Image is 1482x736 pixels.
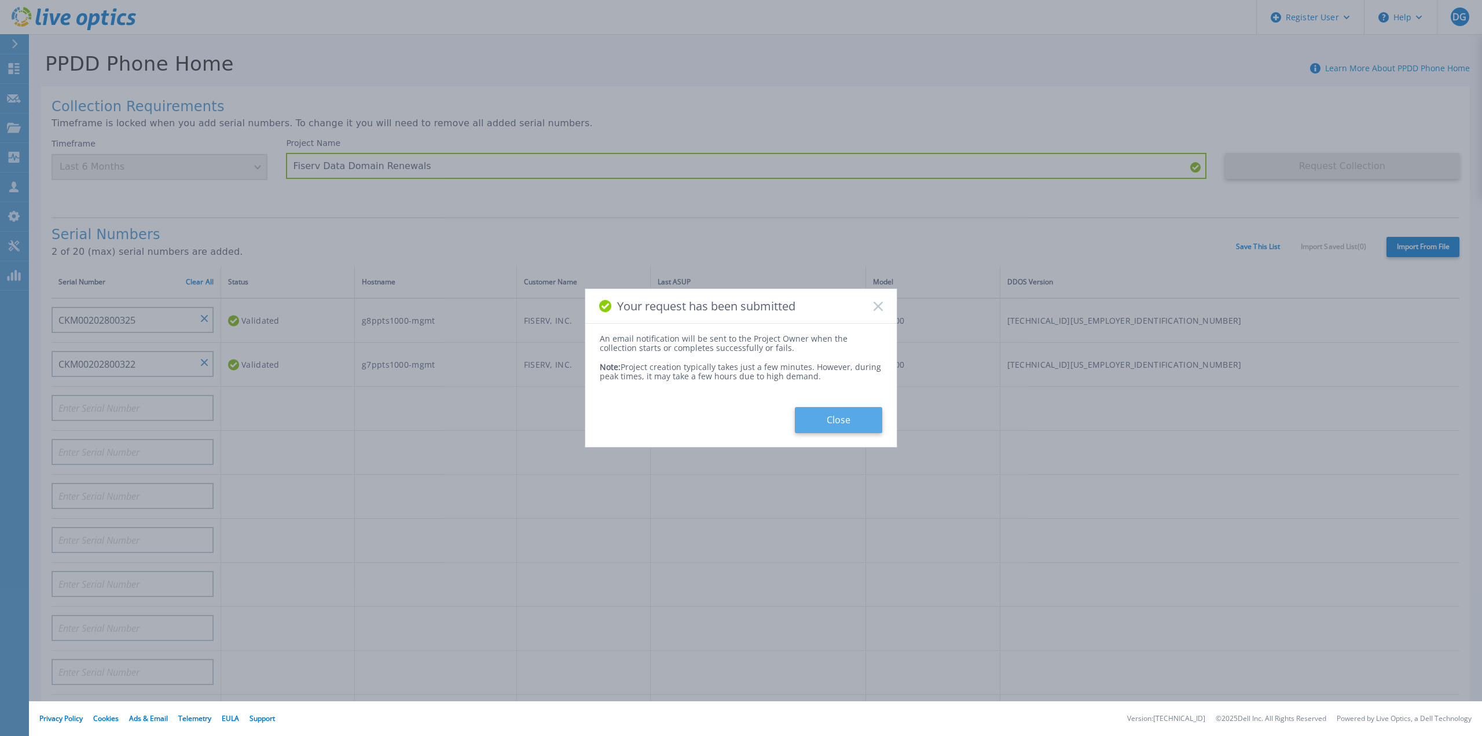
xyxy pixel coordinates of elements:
[1127,715,1205,723] li: Version: [TECHNICAL_ID]
[1216,715,1326,723] li: © 2025 Dell Inc. All Rights Reserved
[129,713,168,723] a: Ads & Email
[178,713,211,723] a: Telemetry
[1337,715,1472,723] li: Powered by Live Optics, a Dell Technology
[795,407,882,433] button: Close
[250,713,275,723] a: Support
[222,713,239,723] a: EULA
[93,713,119,723] a: Cookies
[600,353,882,381] div: Project creation typically takes just a few minutes. However, during peak times, it may take a fe...
[600,334,882,353] div: An email notification will be sent to the Project Owner when the collection starts or completes s...
[617,299,795,313] span: Your request has been submitted
[39,713,83,723] a: Privacy Policy
[600,361,621,372] span: Note:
